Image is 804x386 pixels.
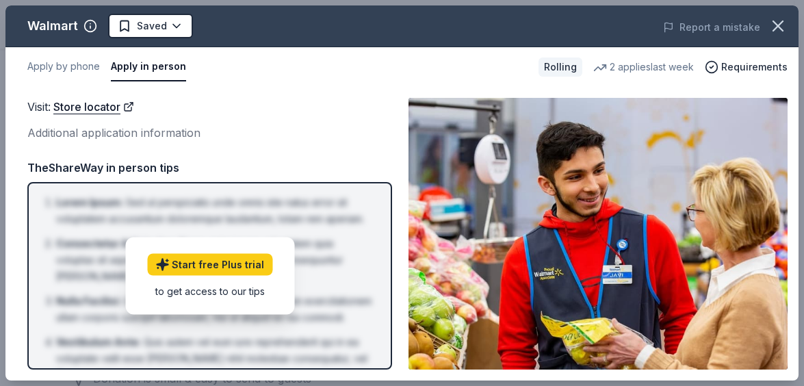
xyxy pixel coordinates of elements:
[56,237,177,249] span: Consectetur Adipiscing :
[56,194,372,227] li: Sed ut perspiciatis unde omnis iste natus error sit voluptatem accusantium doloremque laudantium,...
[56,235,372,285] li: Nemo enim ipsam voluptatem quia voluptas sit aspernatur aut odit aut fugit, sed quia consequuntur...
[56,295,121,307] span: Nulla Facilisi :
[27,98,392,116] div: Visit :
[56,334,372,383] li: Quis autem vel eum iure reprehenderit qui in ea voluptate velit esse [PERSON_NAME] nihil molestia...
[56,336,141,348] span: Vestibulum Ante :
[409,98,788,370] img: Image for Walmart
[539,57,582,77] div: Rolling
[705,59,788,75] button: Requirements
[147,254,272,276] a: Start free Plus trial
[27,15,78,37] div: Walmart
[27,159,392,177] div: TheShareWay in person tips
[56,293,372,326] li: Ut enim ad minima veniam, quis nostrum exercitationem ullam corporis suscipit laboriosam, nisi ut...
[27,124,392,142] div: Additional application information
[147,284,272,298] div: to get access to our tips
[108,14,193,38] button: Saved
[137,18,167,34] span: Saved
[663,19,760,36] button: Report a mistake
[27,53,100,81] button: Apply by phone
[111,53,186,81] button: Apply in person
[593,59,694,75] div: 2 applies last week
[721,59,788,75] span: Requirements
[53,98,134,116] a: Store locator
[56,196,123,208] span: Lorem Ipsum :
